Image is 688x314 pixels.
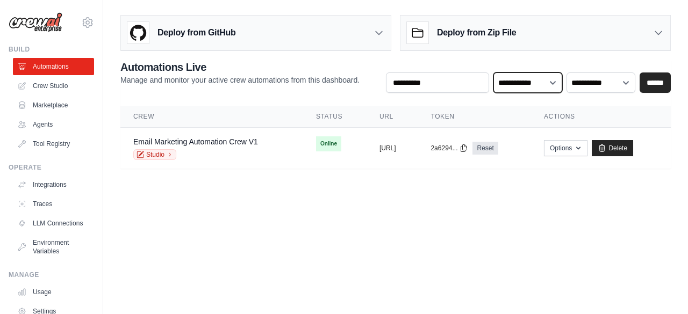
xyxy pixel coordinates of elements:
[13,215,94,232] a: LLM Connections
[9,12,62,33] img: Logo
[472,142,498,155] a: Reset
[634,262,688,314] iframe: Chat Widget
[13,195,94,213] a: Traces
[157,26,235,39] h3: Deploy from GitHub
[9,45,94,54] div: Build
[13,116,94,133] a: Agents
[367,106,418,128] th: URL
[13,58,94,75] a: Automations
[13,97,94,114] a: Marketplace
[316,136,341,151] span: Online
[592,140,633,156] a: Delete
[531,106,671,128] th: Actions
[431,144,468,152] button: 2a6294...
[133,137,258,146] a: Email Marketing Automation Crew V1
[303,106,367,128] th: Status
[120,60,360,75] h2: Automations Live
[133,149,176,160] a: Studio
[437,26,516,39] h3: Deploy from Zip File
[544,140,587,156] button: Options
[13,135,94,152] a: Tool Registry
[418,106,531,128] th: Token
[13,283,94,301] a: Usage
[127,22,149,43] img: GitHub Logo
[9,271,94,279] div: Manage
[9,163,94,172] div: Operate
[13,77,94,94] a: Crew Studio
[120,106,303,128] th: Crew
[120,75,360,85] p: Manage and monitor your active crew automations from this dashboard.
[13,176,94,193] a: Integrations
[13,234,94,260] a: Environment Variables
